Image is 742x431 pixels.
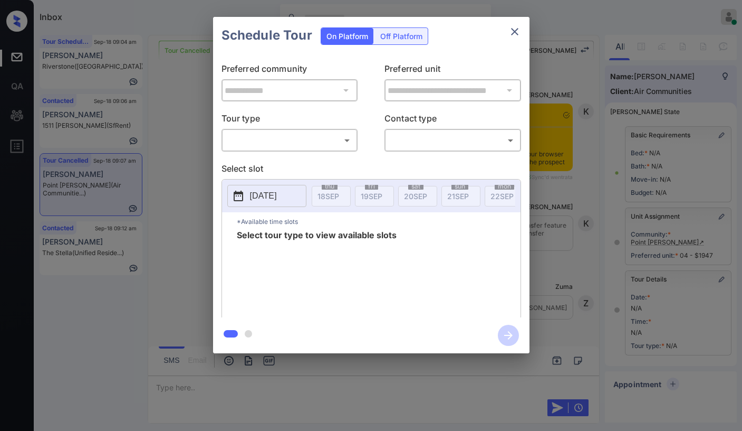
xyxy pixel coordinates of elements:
button: [DATE] [227,185,306,207]
div: Off Platform [375,28,428,44]
p: Select slot [221,162,521,179]
p: Tour type [221,112,358,129]
p: *Available time slots [237,212,521,231]
div: On Platform [321,28,373,44]
p: Preferred unit [384,62,521,79]
span: Select tour type to view available slots [237,231,397,315]
p: [DATE] [250,190,277,202]
button: close [504,21,525,42]
h2: Schedule Tour [213,17,321,54]
p: Contact type [384,112,521,129]
p: Preferred community [221,62,358,79]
